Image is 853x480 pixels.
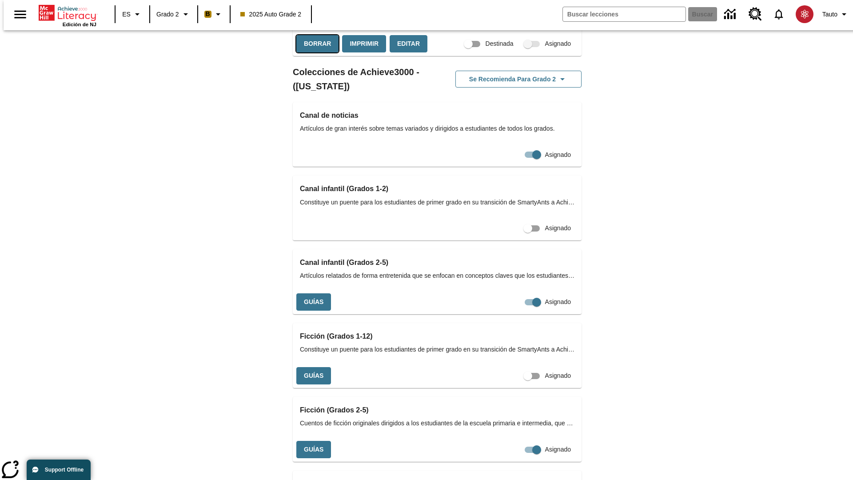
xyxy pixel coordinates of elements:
span: Asignado [545,371,571,380]
button: Borrar [296,35,339,52]
span: Asignado [545,445,571,454]
span: Cuentos de ficción originales dirigidos a los estudiantes de la escuela primaria e intermedia, qu... [300,419,574,428]
button: Guías [296,441,331,458]
span: Asignado [545,150,571,160]
h2: Colecciones de Achieve3000 - ([US_STATE]) [293,65,437,93]
div: Portada [39,3,96,27]
h3: Canal de noticias [300,109,574,122]
button: Guías [296,367,331,384]
button: Se recomienda para Grado 2 [455,71,582,88]
span: Asignado [545,224,571,233]
span: Grado 2 [156,10,179,19]
h3: Ficción (Grados 2-5) [300,404,574,416]
span: Tauto [822,10,837,19]
span: 2025 Auto Grade 2 [240,10,302,19]
button: Support Offline [27,460,91,480]
span: Artículos relatados de forma entretenida que se enfocan en conceptos claves que los estudiantes a... [300,271,574,280]
input: Buscar campo [563,7,686,21]
button: Lenguaje: ES, Selecciona un idioma [118,6,147,22]
span: Support Offline [45,467,84,473]
button: Imprimir, Se abrirá en una ventana nueva [342,35,386,52]
span: Asignado [545,297,571,307]
span: ES [122,10,131,19]
a: Portada [39,4,96,22]
span: Constituye un puente para los estudiantes de primer grado en su transición de SmartyAnts a Achiev... [300,345,574,354]
span: Asignado [545,39,571,48]
h3: Canal infantil (Grados 1-2) [300,183,574,195]
h3: Ficción (Grados 1-12) [300,330,574,343]
span: Constituye un puente para los estudiantes de primer grado en su transición de SmartyAnts a Achiev... [300,198,574,207]
button: Perfil/Configuración [819,6,853,22]
button: Grado: Grado 2, Elige un grado [153,6,195,22]
img: avatar image [796,5,813,23]
button: Guías [296,293,331,311]
button: Abrir el menú lateral [7,1,33,28]
span: B [206,8,210,20]
a: Centro de información [719,2,743,27]
button: Editar [390,35,427,52]
h3: Canal infantil (Grados 2-5) [300,256,574,269]
button: Boost El color de la clase es anaranjado claro. Cambiar el color de la clase. [201,6,227,22]
span: Destinada [486,39,514,48]
a: Notificaciones [767,3,790,26]
span: Edición de NJ [63,22,96,27]
a: Centro de recursos, Se abrirá en una pestaña nueva. [743,2,767,26]
span: Artículos de gran interés sobre temas variados y dirigidos a estudiantes de todos los grados. [300,124,574,133]
button: Escoja un nuevo avatar [790,3,819,26]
